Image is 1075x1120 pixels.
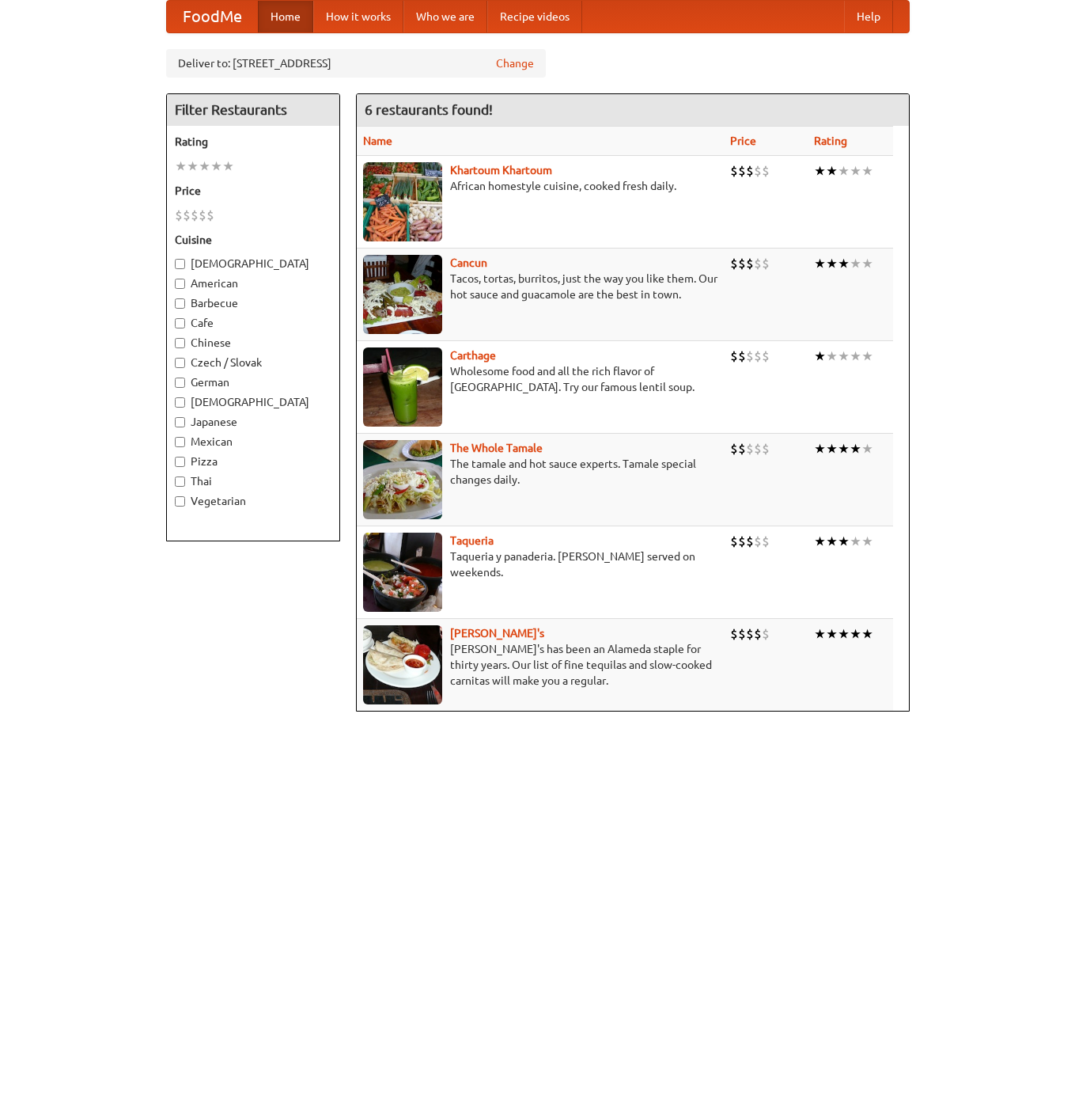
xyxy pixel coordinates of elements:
a: Rating [814,135,847,147]
input: Czech / Slovak [175,358,185,368]
li: $ [206,207,214,224]
li: $ [762,255,770,272]
li: ★ [861,533,873,550]
li: ★ [838,533,850,550]
li: ★ [826,347,838,365]
label: Thai [175,473,331,489]
li: ★ [861,625,873,643]
a: [PERSON_NAME]'s [450,627,544,640]
ng-pluralize: 6 restaurants found! [365,102,493,117]
p: Wholesome food and all the rich flavor of [GEOGRAPHIC_DATA]. Try our famous lentil soup. [363,363,717,395]
a: Price [730,135,756,147]
h4: Filter Restaurants [167,94,339,126]
li: ★ [850,440,861,457]
b: Taqueria [450,534,494,547]
li: $ [199,207,206,224]
label: American [175,275,331,291]
li: $ [762,440,770,457]
h5: Rating [175,134,331,150]
li: ★ [814,162,826,180]
li: $ [754,255,762,272]
li: ★ [838,162,850,180]
li: $ [746,255,754,272]
p: [PERSON_NAME]'s has been an Alameda staple for thirty years. Our list of fine tequilas and slow-c... [363,641,717,689]
input: [DEMOGRAPHIC_DATA] [175,259,185,269]
li: $ [730,162,738,180]
a: Khartoum Khartoum [450,164,552,177]
img: carthage.jpg [363,347,442,427]
li: ★ [814,255,826,272]
label: German [175,374,331,390]
li: $ [738,162,746,180]
li: $ [738,440,746,457]
label: Pizza [175,454,331,469]
li: ★ [861,440,873,457]
li: $ [762,347,770,365]
p: African homestyle cuisine, cooked fresh daily. [363,178,717,194]
li: $ [738,255,746,272]
div: Deliver to: [STREET_ADDRESS] [166,49,546,78]
li: ★ [826,533,838,550]
a: Name [363,135,392,147]
li: $ [746,347,754,365]
li: ★ [850,162,861,180]
input: Pizza [175,457,185,467]
li: $ [738,347,746,365]
input: [DEMOGRAPHIC_DATA] [175,397,185,408]
img: cancun.jpg [363,255,442,334]
li: $ [746,162,754,180]
input: American [175,279,185,289]
li: $ [754,162,762,180]
a: Carthage [450,349,496,362]
p: The tamale and hot sauce experts. Tamale special changes daily. [363,456,717,488]
input: Vegetarian [175,496,185,507]
li: $ [754,533,762,550]
li: $ [746,625,754,643]
img: taqueria.jpg [363,533,442,612]
li: ★ [222,158,234,175]
li: ★ [850,533,861,550]
input: German [175,378,185,388]
label: Cafe [175,315,331,331]
li: ★ [838,625,850,643]
a: The Whole Tamale [450,442,543,454]
li: ★ [850,625,861,643]
li: $ [730,255,738,272]
input: Barbecue [175,298,185,309]
li: ★ [826,625,838,643]
li: ★ [861,162,873,180]
li: ★ [838,347,850,365]
li: ★ [814,440,826,457]
p: Tacos, tortas, burritos, just the way you like them. Our hot sauce and guacamole are the best in ... [363,271,717,302]
img: wholetamale.jpg [363,440,442,519]
li: ★ [175,158,187,175]
a: Recipe videos [487,1,582,32]
input: Cafe [175,318,185,328]
li: $ [754,440,762,457]
li: ★ [850,347,861,365]
label: Mexican [175,434,331,450]
a: Cancun [450,256,487,269]
li: ★ [838,440,850,457]
p: Taqueria y panaderia. [PERSON_NAME] served on weekends. [363,549,717,580]
a: FoodMe [167,1,258,32]
li: ★ [826,440,838,457]
label: Czech / Slovak [175,355,331,370]
h5: Price [175,183,331,199]
li: ★ [861,347,873,365]
label: [DEMOGRAPHIC_DATA] [175,394,331,410]
input: Chinese [175,338,185,348]
li: ★ [199,158,210,175]
li: $ [746,533,754,550]
li: $ [746,440,754,457]
li: ★ [826,162,838,180]
a: Help [844,1,893,32]
input: Japanese [175,417,185,427]
h5: Cuisine [175,232,331,248]
img: khartoum.jpg [363,162,442,241]
label: Chinese [175,335,331,351]
li: ★ [814,347,826,365]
